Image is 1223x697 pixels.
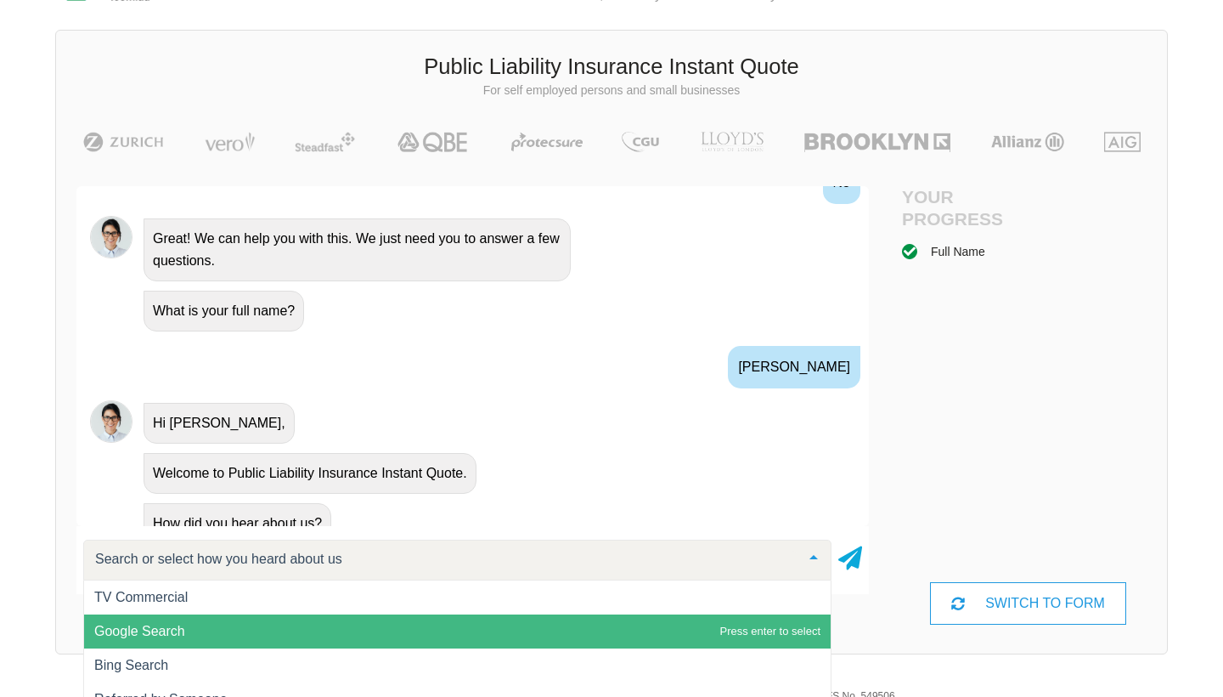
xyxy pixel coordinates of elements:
[504,132,590,152] img: Protecsure | Public Liability Insurance
[1097,132,1147,152] img: AIG | Public Liability Insurance
[144,453,476,494] div: Welcome to Public Liability Insurance Instant Quote.
[691,132,773,152] img: LLOYD's | Public Liability Insurance
[615,132,666,152] img: CGU | Public Liability Insurance
[797,132,956,152] img: Brooklyn | Public Liability Insurance
[91,551,797,568] input: Search or select how you heard about us
[69,82,1154,99] p: For self employed persons and small businesses
[983,132,1073,152] img: Allianz | Public Liability Insurance
[94,658,168,672] span: Bing Search
[931,242,985,261] div: Full Name
[144,291,304,331] div: What is your full name?
[76,132,172,152] img: Zurich | Public Liability Insurance
[387,132,479,152] img: QBE | Public Liability Insurance
[94,624,185,638] span: Google Search
[69,52,1154,82] h3: Public Liability Insurance Instant Quote
[144,503,331,544] div: How did you hear about us?
[197,132,262,152] img: Vero | Public Liability Insurance
[930,582,1127,625] div: SWITCH TO FORM
[144,218,571,281] div: Great! We can help you with this. We just need you to answer a few questions.
[90,216,132,258] img: Chatbot | PLI
[144,403,295,444] div: Hi [PERSON_NAME],
[728,346,860,388] div: [PERSON_NAME]
[288,132,363,152] img: Steadfast | Public Liability Insurance
[90,400,132,443] img: Chatbot | PLI
[94,590,188,604] span: TV Commercial
[902,186,1029,229] h4: Your Progress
